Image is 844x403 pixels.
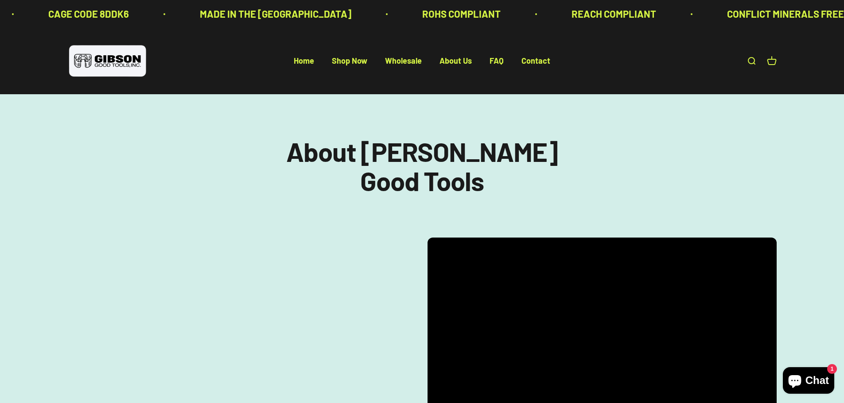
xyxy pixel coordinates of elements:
[780,367,837,396] inbox-online-store-chat: Shopify online store chat
[440,56,472,66] a: About Us
[521,56,550,66] a: Contact
[332,56,367,66] a: Shop Now
[408,6,486,22] p: ROHS COMPLIANT
[490,56,504,66] a: FAQ
[185,6,337,22] p: MADE IN THE [GEOGRAPHIC_DATA]
[385,56,422,66] a: Wholesale
[278,137,566,195] p: About [PERSON_NAME] Good Tools
[34,6,114,22] p: CAGE CODE 8DDK6
[294,56,314,66] a: Home
[557,6,642,22] p: REACH COMPLIANT
[712,6,829,22] p: CONFLICT MINERALS FREE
